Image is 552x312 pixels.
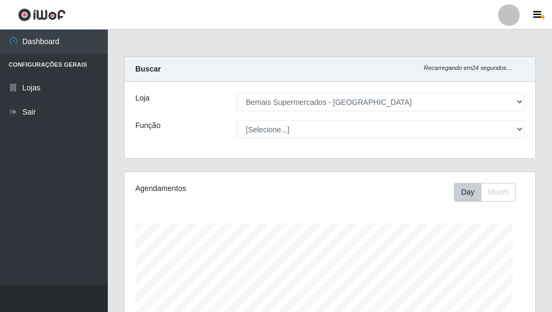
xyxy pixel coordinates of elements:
[454,183,481,202] button: Day
[135,120,161,131] label: Função
[424,65,512,71] i: Recarregando em 24 segundos...
[454,183,516,202] div: First group
[135,65,161,73] strong: Buscar
[481,183,516,202] button: Month
[135,93,149,104] label: Loja
[135,183,288,194] div: Agendamentos
[454,183,525,202] div: Toolbar with button groups
[18,8,66,22] img: CoreUI Logo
